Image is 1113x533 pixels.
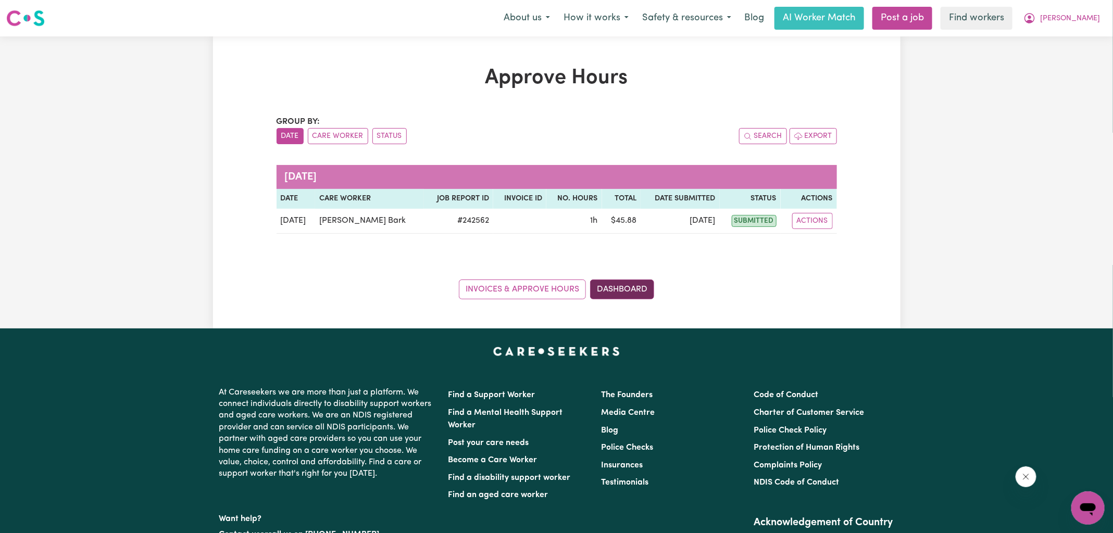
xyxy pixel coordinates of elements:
th: Actions [781,189,837,209]
th: Status [720,189,781,209]
a: Invoices & Approve Hours [459,280,586,299]
a: Testimonials [601,478,648,487]
th: Date [277,189,316,209]
button: Export [790,128,837,144]
a: Blog [601,426,618,435]
a: Post your care needs [448,439,529,447]
a: Careseekers home page [493,347,620,356]
a: NDIS Code of Conduct [754,478,839,487]
th: Job Report ID [424,189,493,209]
a: AI Worker Match [774,7,864,30]
a: Find an aged care worker [448,491,548,499]
img: Careseekers logo [6,9,45,28]
button: About us [497,7,557,29]
a: Find a Support Worker [448,391,535,399]
a: Blog [738,7,770,30]
span: submitted [732,215,777,227]
a: Post a job [872,7,932,30]
a: Police Checks [601,443,653,452]
button: How it works [557,7,635,29]
caption: [DATE] [277,165,837,189]
td: [DATE] [641,209,719,234]
button: sort invoices by paid status [372,128,407,144]
h1: Approve Hours [277,66,837,91]
th: Invoice ID [493,189,546,209]
a: Insurances [601,461,643,469]
button: sort invoices by care worker [308,128,368,144]
button: Safety & resources [635,7,738,29]
th: Care worker [315,189,424,209]
span: Need any help? [6,7,63,16]
button: Search [739,128,787,144]
a: Police Check Policy [754,426,827,435]
a: Dashboard [590,280,654,299]
th: Total [602,189,641,209]
a: Become a Care Worker [448,456,537,464]
a: Code of Conduct [754,391,818,399]
iframe: Close message [1016,466,1036,487]
a: Charter of Customer Service [754,409,864,417]
a: Complaints Policy [754,461,822,469]
a: Media Centre [601,409,655,417]
a: Find a Mental Health Support Worker [448,409,563,429]
a: Careseekers logo [6,6,45,30]
td: [PERSON_NAME] Bark [315,209,424,234]
p: Want help? [219,509,436,525]
h2: Acknowledgement of Country [754,516,894,529]
button: sort invoices by date [277,128,304,144]
th: Date Submitted [641,189,719,209]
span: 1 hour [591,217,598,225]
a: The Founders [601,391,653,399]
iframe: Button to launch messaging window [1071,491,1105,525]
a: Find a disability support worker [448,474,571,482]
td: [DATE] [277,209,316,234]
p: At Careseekers we are more than just a platform. We connect individuals directly to disability su... [219,383,436,484]
span: Group by: [277,118,320,126]
a: Find workers [941,7,1012,30]
button: Actions [792,213,833,229]
td: # 242562 [424,209,493,234]
button: My Account [1017,7,1107,29]
th: No. Hours [546,189,602,209]
td: $ 45.88 [602,209,641,234]
span: [PERSON_NAME] [1040,13,1100,24]
a: Protection of Human Rights [754,443,859,452]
